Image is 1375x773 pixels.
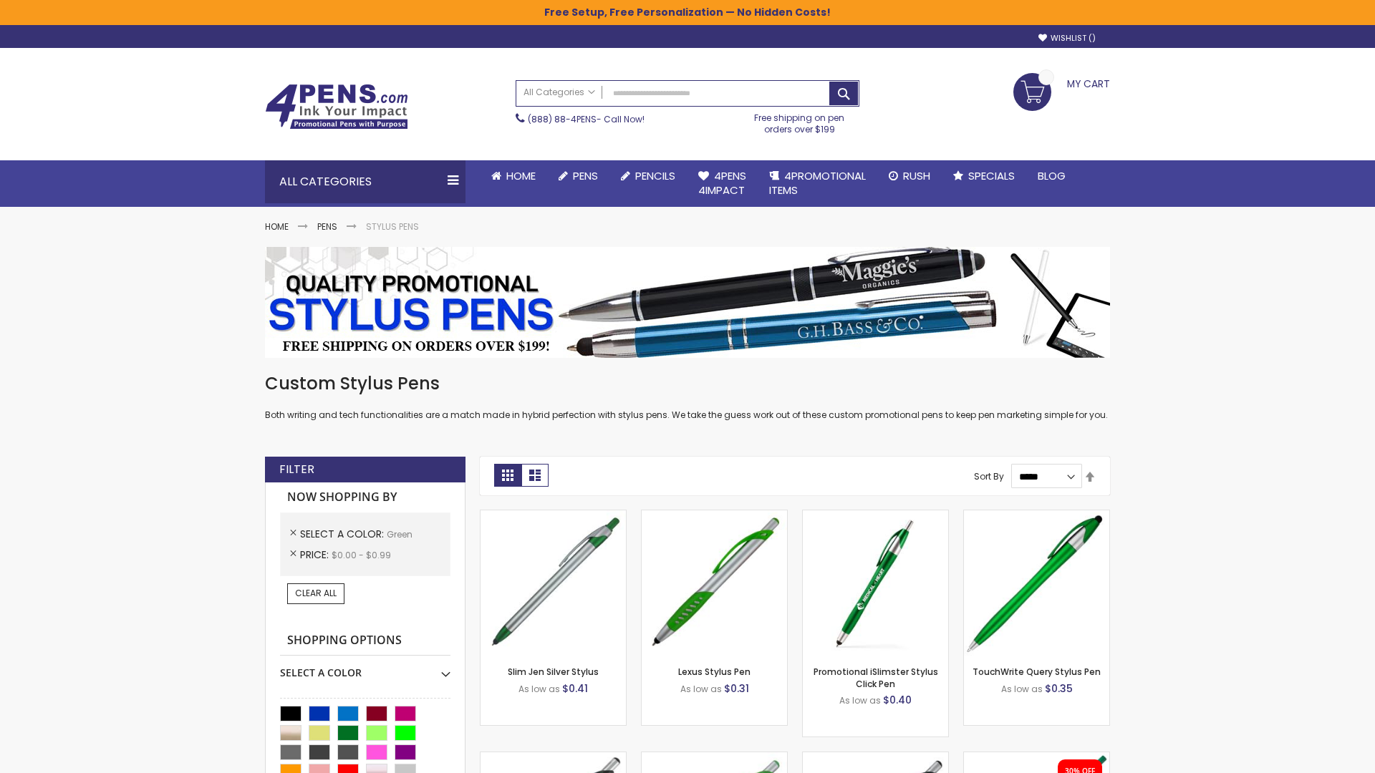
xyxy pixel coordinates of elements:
[332,549,391,561] span: $0.00 - $0.99
[528,113,645,125] span: - Call Now!
[280,656,450,680] div: Select A Color
[698,168,746,198] span: 4Pens 4impact
[265,84,408,130] img: 4Pens Custom Pens and Promotional Products
[974,470,1004,482] label: Sort By
[265,160,465,203] div: All Categories
[883,693,912,707] span: $0.40
[366,220,419,233] strong: Stylus Pens
[524,87,595,98] span: All Categories
[678,666,751,678] a: Lexus Stylus Pen
[964,752,1109,764] a: iSlimster II - Full Color-Green
[758,160,877,207] a: 4PROMOTIONALITEMS
[481,752,626,764] a: Boston Stylus Pen-Green
[518,683,560,695] span: As low as
[508,666,599,678] a: Slim Jen Silver Stylus
[300,527,387,541] span: Select A Color
[740,107,860,135] div: Free shipping on pen orders over $199
[814,666,938,689] a: Promotional iSlimster Stylus Click Pen
[1045,681,1073,696] span: $0.35
[968,168,1015,183] span: Specials
[1038,168,1066,183] span: Blog
[280,482,450,512] strong: Now Shopping by
[506,168,536,183] span: Home
[265,372,1110,395] h1: Custom Stylus Pens
[877,160,942,192] a: Rush
[547,160,609,192] a: Pens
[680,683,722,695] span: As low as
[480,160,547,192] a: Home
[642,510,787,656] img: Lexus Stylus Pen-Green
[635,168,675,183] span: Pencils
[973,666,1101,678] a: TouchWrite Query Stylus Pen
[964,510,1109,522] a: TouchWrite Query Stylus Pen-Green
[287,583,344,603] a: Clear All
[481,510,626,522] a: Slim Jen Silver Stylus-Green
[387,528,412,540] span: Green
[609,160,687,192] a: Pencils
[317,220,337,233] a: Pens
[573,168,598,183] span: Pens
[1038,33,1096,44] a: Wishlist
[687,160,758,207] a: 4Pens4impact
[300,548,332,562] span: Price
[769,168,866,198] span: 4PROMOTIONAL ITEMS
[942,160,1026,192] a: Specials
[642,752,787,764] a: Boston Silver Stylus Pen-Green
[903,168,930,183] span: Rush
[803,752,948,764] a: Lexus Metallic Stylus Pen-Green
[724,681,749,696] span: $0.31
[1001,683,1043,695] span: As low as
[964,510,1109,656] img: TouchWrite Query Stylus Pen-Green
[265,247,1110,358] img: Stylus Pens
[494,464,521,487] strong: Grid
[1026,160,1077,192] a: Blog
[481,510,626,656] img: Slim Jen Silver Stylus-Green
[516,81,602,104] a: All Categories
[265,372,1110,422] div: Both writing and tech functionalities are a match made in hybrid perfection with stylus pens. We ...
[803,510,948,522] a: Promotional iSlimster Stylus Click Pen-Green
[528,113,597,125] a: (888) 88-4PENS
[562,681,588,696] span: $0.41
[295,587,337,599] span: Clear All
[265,220,289,233] a: Home
[839,694,881,706] span: As low as
[803,510,948,656] img: Promotional iSlimster Stylus Click Pen-Green
[280,626,450,656] strong: Shopping Options
[279,462,314,477] strong: Filter
[642,510,787,522] a: Lexus Stylus Pen-Green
